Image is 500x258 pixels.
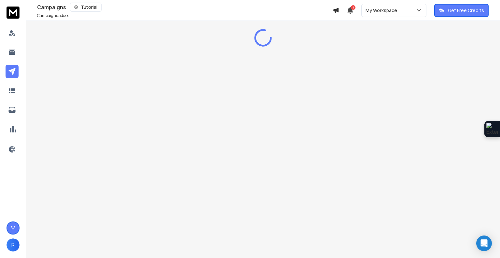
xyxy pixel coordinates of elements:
button: Tutorial [70,3,102,12]
span: 1 [351,5,355,10]
p: Campaigns added [37,13,70,18]
button: R [7,238,20,251]
div: Campaigns [37,3,333,12]
p: Get Free Credits [448,7,484,14]
p: My Workspace [366,7,400,14]
img: Extension Icon [486,123,498,136]
button: Get Free Credits [434,4,489,17]
div: Open Intercom Messenger [476,235,492,251]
